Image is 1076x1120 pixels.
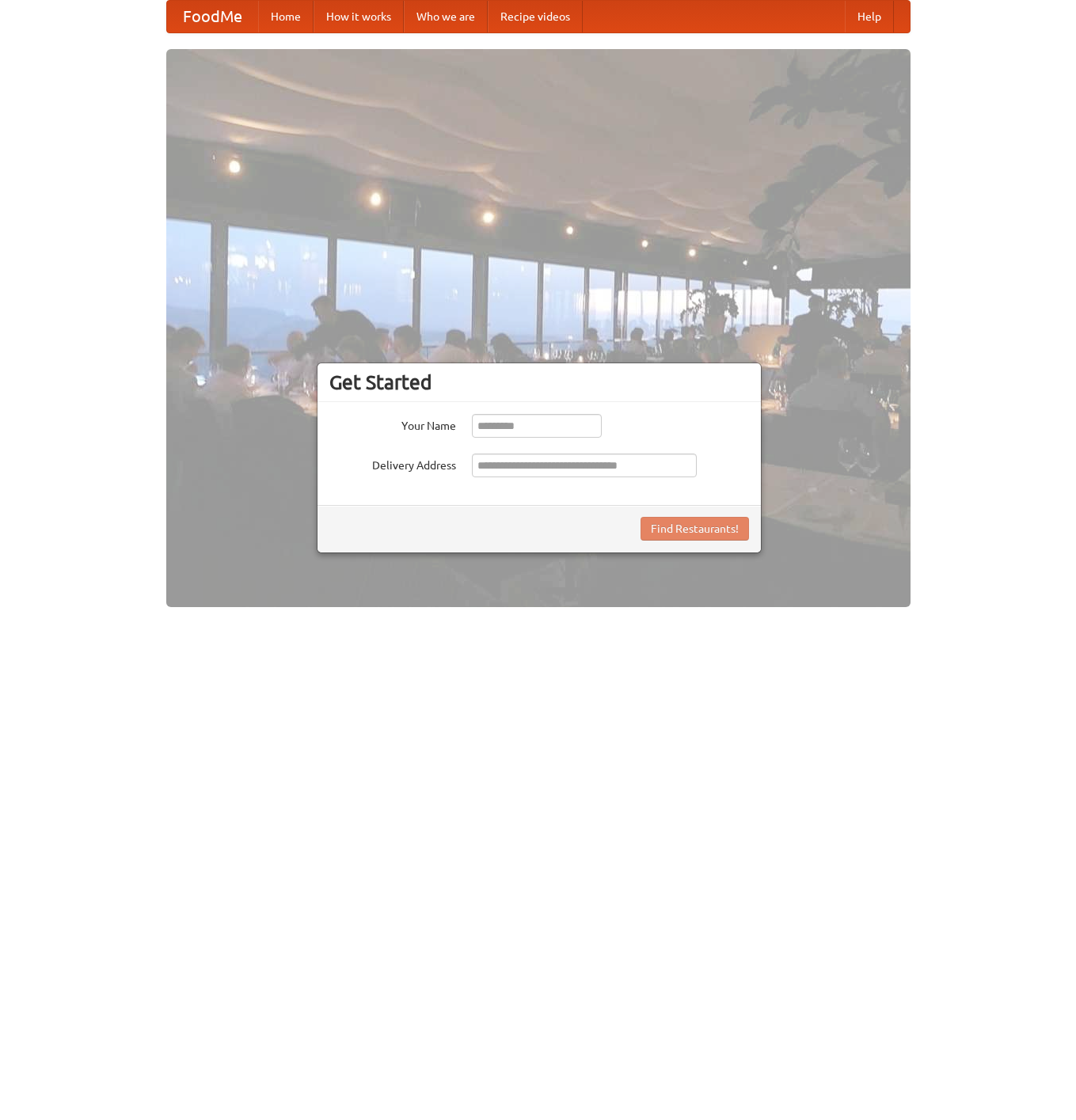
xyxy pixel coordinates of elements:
[329,370,749,394] h3: Get Started
[314,1,404,32] a: How it works
[329,454,456,473] label: Delivery Address
[167,1,258,32] a: FoodMe
[329,414,456,434] label: Your Name
[845,1,894,32] a: Help
[258,1,314,32] a: Home
[488,1,583,32] a: Recipe videos
[641,517,749,541] button: Find Restaurants!
[404,1,488,32] a: Who we are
